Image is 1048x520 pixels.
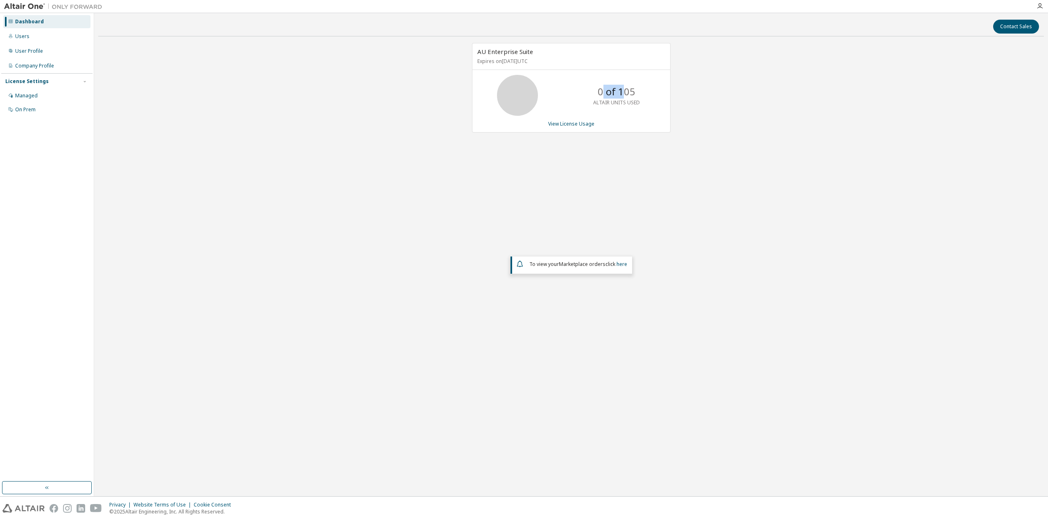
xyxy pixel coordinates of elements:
[15,106,36,113] div: On Prem
[133,502,194,508] div: Website Terms of Use
[2,504,45,513] img: altair_logo.svg
[548,120,594,127] a: View License Usage
[4,2,106,11] img: Altair One
[90,504,102,513] img: youtube.svg
[63,504,72,513] img: instagram.svg
[15,18,44,25] div: Dashboard
[993,20,1039,34] button: Contact Sales
[109,502,133,508] div: Privacy
[477,47,533,56] span: AU Enterprise Suite
[15,92,38,99] div: Managed
[50,504,58,513] img: facebook.svg
[109,508,236,515] p: © 2025 Altair Engineering, Inc. All Rights Reserved.
[593,99,640,106] p: ALTAIR UNITS USED
[15,63,54,69] div: Company Profile
[617,261,627,268] a: here
[598,85,635,99] p: 0 of 105
[529,261,627,268] span: To view your click
[15,48,43,54] div: User Profile
[77,504,85,513] img: linkedin.svg
[15,33,29,40] div: Users
[559,261,605,268] em: Marketplace orders
[194,502,236,508] div: Cookie Consent
[477,58,663,65] p: Expires on [DATE] UTC
[5,78,49,85] div: License Settings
